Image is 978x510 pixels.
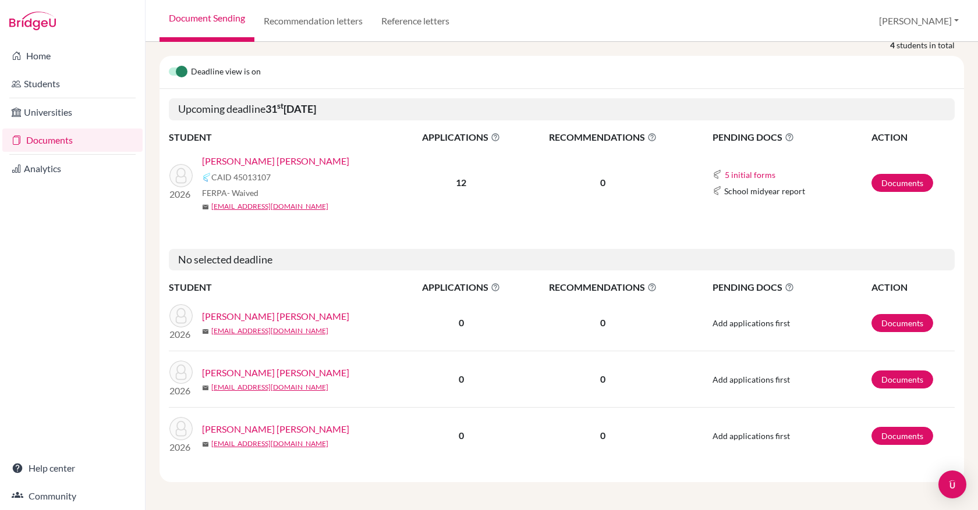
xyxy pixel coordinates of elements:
h5: Upcoming deadline [169,98,955,120]
span: RECOMMENDATIONS [522,130,684,144]
span: School midyear report [724,185,805,197]
img: Common App logo [713,170,722,179]
p: 2026 [169,187,193,201]
p: 2026 [169,440,193,454]
p: 2026 [169,384,193,398]
sup: st [277,101,284,110]
a: [PERSON_NAME] [PERSON_NAME] [202,366,349,380]
b: 12 [456,177,466,188]
span: FERPA [202,187,258,199]
a: [EMAIL_ADDRESS][DOMAIN_NAME] [211,326,328,336]
h5: No selected deadline [169,249,955,271]
p: 0 [522,429,684,443]
a: [PERSON_NAME] [PERSON_NAME] [202,154,349,168]
a: [EMAIL_ADDRESS][DOMAIN_NAME] [211,438,328,449]
a: [EMAIL_ADDRESS][DOMAIN_NAME] [211,201,328,212]
b: 0 [459,373,464,384]
b: 0 [459,430,464,441]
span: Add applications first [713,431,790,441]
p: 0 [522,372,684,386]
a: Analytics [2,157,143,180]
img: Bridge-U [9,12,56,30]
img: Common App logo [713,186,722,195]
p: 2026 [169,327,193,341]
a: [PERSON_NAME] [PERSON_NAME] [202,422,349,436]
p: 0 [522,176,684,190]
a: Help center [2,456,143,480]
span: mail [202,441,209,448]
a: Documents [871,427,933,445]
p: 0 [522,316,684,330]
div: Open Intercom Messenger [938,470,966,498]
th: ACTION [871,280,955,295]
a: Documents [2,129,143,152]
span: RECOMMENDATIONS [522,280,684,294]
a: Students [2,72,143,95]
button: [PERSON_NAME] [874,10,964,32]
span: mail [202,328,209,335]
span: mail [202,384,209,391]
th: ACTION [871,130,955,145]
span: Add applications first [713,318,790,328]
img: Salazar Chinchilla, Karen [169,361,193,384]
img: Ripoll Arjona, Luciana [169,304,193,327]
span: CAID 45013107 [211,171,271,183]
img: Common App logo [202,173,211,182]
th: STUDENT [169,130,402,145]
a: [PERSON_NAME] [PERSON_NAME] [202,309,349,323]
span: APPLICATIONS [402,280,520,294]
b: 0 [459,317,464,328]
span: Add applications first [713,375,790,384]
a: Community [2,484,143,508]
img: Torres Barros, Samantha [169,417,193,440]
a: Documents [871,314,933,332]
span: PENDING DOCS [713,130,870,144]
span: PENDING DOCS [713,280,870,294]
a: Documents [871,370,933,388]
a: Universities [2,101,143,124]
button: 5 initial forms [724,168,776,181]
span: - Waived [227,188,258,198]
span: students in total [897,39,964,51]
img: Gutierrez Angulo, Andrea [169,164,193,187]
strong: 4 [890,39,897,51]
a: Home [2,44,143,67]
span: Deadline view is on [191,65,261,79]
span: APPLICATIONS [402,130,520,144]
a: Documents [871,174,933,192]
b: 31 [DATE] [265,102,316,115]
th: STUDENT [169,280,402,295]
a: [EMAIL_ADDRESS][DOMAIN_NAME] [211,382,328,393]
span: mail [202,204,209,211]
